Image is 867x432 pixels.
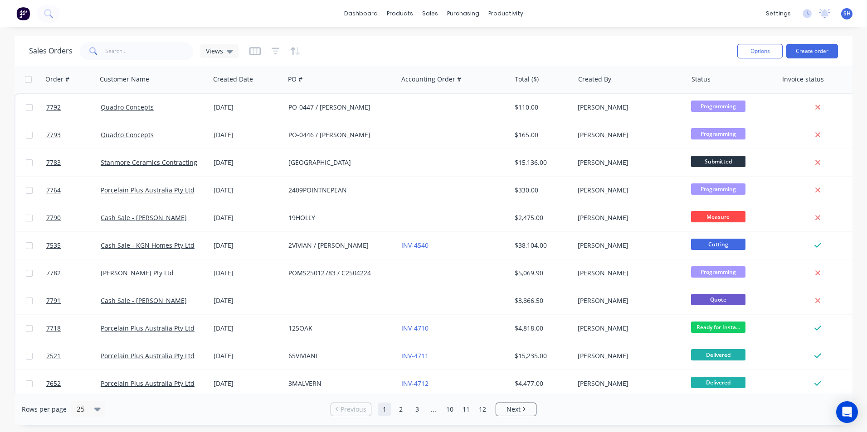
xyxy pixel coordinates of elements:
[46,370,101,397] a: 7652
[288,186,389,195] div: 2409POINTNEPEAN
[46,241,61,250] span: 7535
[206,46,223,56] span: Views
[484,7,528,20] div: productivity
[214,130,281,139] div: [DATE]
[46,287,101,314] a: 7791
[401,241,429,250] a: INV-4540
[761,7,795,20] div: settings
[515,351,568,360] div: $15,235.00
[288,269,389,278] div: POMS25012783 / C2504224
[214,158,281,167] div: [DATE]
[101,103,154,111] a: Quadro Concepts
[288,213,389,222] div: 19HOLLY
[578,186,678,195] div: [PERSON_NAME]
[782,75,824,84] div: Invoice status
[515,241,568,250] div: $38,104.00
[515,213,568,222] div: $2,475.00
[515,324,568,333] div: $4,818.00
[101,296,187,305] a: Cash Sale - [PERSON_NAME]
[101,379,195,388] a: Porcelain Plus Australia Pty Ltd
[692,75,711,84] div: Status
[214,324,281,333] div: [DATE]
[22,405,67,414] span: Rows per page
[507,405,521,414] span: Next
[515,75,539,84] div: Total ($)
[476,403,489,416] a: Page 12
[443,403,457,416] a: Page 10
[288,130,389,139] div: PO-0446 / [PERSON_NAME]
[691,101,745,112] span: Programming
[340,7,382,20] a: dashboard
[46,177,101,204] a: 7764
[46,296,61,305] span: 7791
[691,211,745,222] span: Measure
[691,294,745,305] span: Quote
[578,241,678,250] div: [PERSON_NAME]
[46,351,61,360] span: 7521
[836,401,858,423] div: Open Intercom Messenger
[515,186,568,195] div: $330.00
[46,232,101,259] a: 7535
[427,403,440,416] a: Jump forward
[29,47,73,55] h1: Sales Orders
[578,75,611,84] div: Created By
[46,379,61,388] span: 7652
[515,379,568,388] div: $4,477.00
[691,239,745,250] span: Cutting
[46,269,61,278] span: 7782
[101,324,195,332] a: Porcelain Plus Australia Pty Ltd
[16,7,30,20] img: Factory
[515,103,568,112] div: $110.00
[288,158,389,167] div: [GEOGRAPHIC_DATA]
[578,269,678,278] div: [PERSON_NAME]
[401,324,429,332] a: INV-4710
[737,44,783,58] button: Options
[578,213,678,222] div: [PERSON_NAME]
[578,296,678,305] div: [PERSON_NAME]
[288,379,389,388] div: 3MALVERN
[578,158,678,167] div: [PERSON_NAME]
[46,259,101,287] a: 7782
[101,269,174,277] a: [PERSON_NAME] Pty Ltd
[45,75,69,84] div: Order #
[46,315,101,342] a: 7718
[378,403,391,416] a: Page 1 is your current page
[496,405,536,414] a: Next page
[46,342,101,370] a: 7521
[214,379,281,388] div: [DATE]
[691,266,745,278] span: Programming
[101,130,154,139] a: Quadro Concepts
[401,379,429,388] a: INV-4712
[288,351,389,360] div: 65VIVIANI
[418,7,443,20] div: sales
[288,103,389,112] div: PO-0447 / [PERSON_NAME]
[327,403,540,416] ul: Pagination
[578,324,678,333] div: [PERSON_NAME]
[341,405,366,414] span: Previous
[459,403,473,416] a: Page 11
[46,121,101,149] a: 7793
[578,130,678,139] div: [PERSON_NAME]
[46,158,61,167] span: 7783
[288,324,389,333] div: 125OAK
[46,130,61,139] span: 7793
[288,75,302,84] div: PO #
[691,349,745,360] span: Delivered
[515,296,568,305] div: $3,866.50
[214,296,281,305] div: [DATE]
[515,269,568,278] div: $5,069.90
[214,241,281,250] div: [DATE]
[101,158,197,167] a: Stanmore Ceramics Contracting
[843,10,851,18] span: SH
[46,213,61,222] span: 7790
[331,405,371,414] a: Previous page
[515,158,568,167] div: $15,136.00
[46,149,101,176] a: 7783
[578,379,678,388] div: [PERSON_NAME]
[443,7,484,20] div: purchasing
[691,322,745,333] span: Ready for Insta...
[786,44,838,58] button: Create order
[214,186,281,195] div: [DATE]
[691,183,745,195] span: Programming
[691,377,745,388] span: Delivered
